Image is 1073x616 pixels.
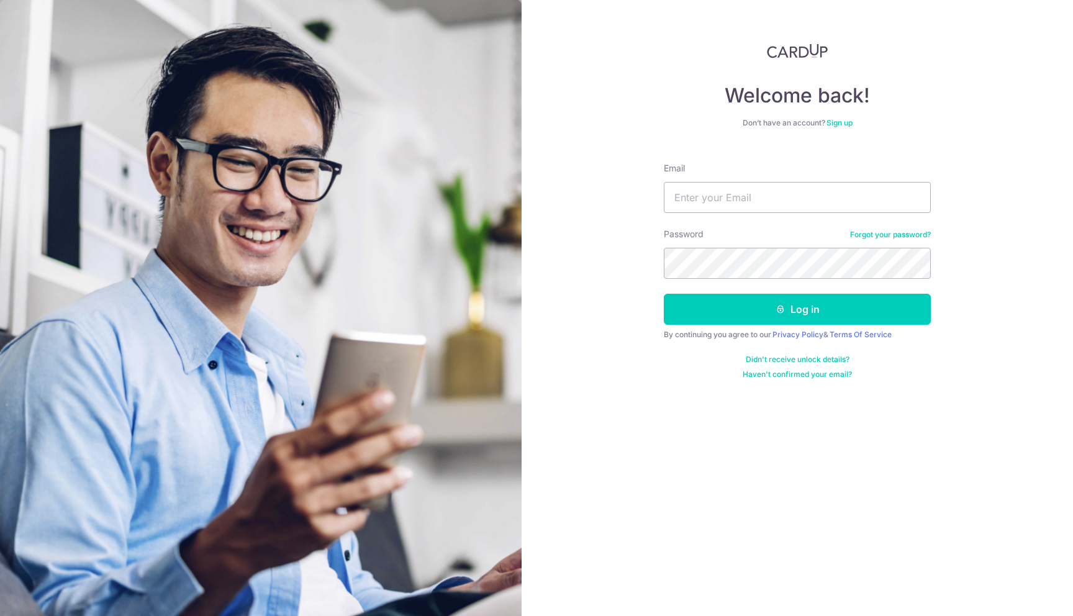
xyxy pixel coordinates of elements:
a: Sign up [826,118,853,127]
label: Password [664,228,704,240]
a: Privacy Policy [772,330,823,339]
a: Haven't confirmed your email? [743,369,852,379]
input: Enter your Email [664,182,931,213]
h4: Welcome back! [664,83,931,108]
div: Don’t have an account? [664,118,931,128]
div: By continuing you agree to our & [664,330,931,340]
a: Terms Of Service [830,330,892,339]
a: Didn't receive unlock details? [746,355,849,365]
a: Forgot your password? [850,230,931,240]
label: Email [664,162,685,174]
img: CardUp Logo [767,43,828,58]
button: Log in [664,294,931,325]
